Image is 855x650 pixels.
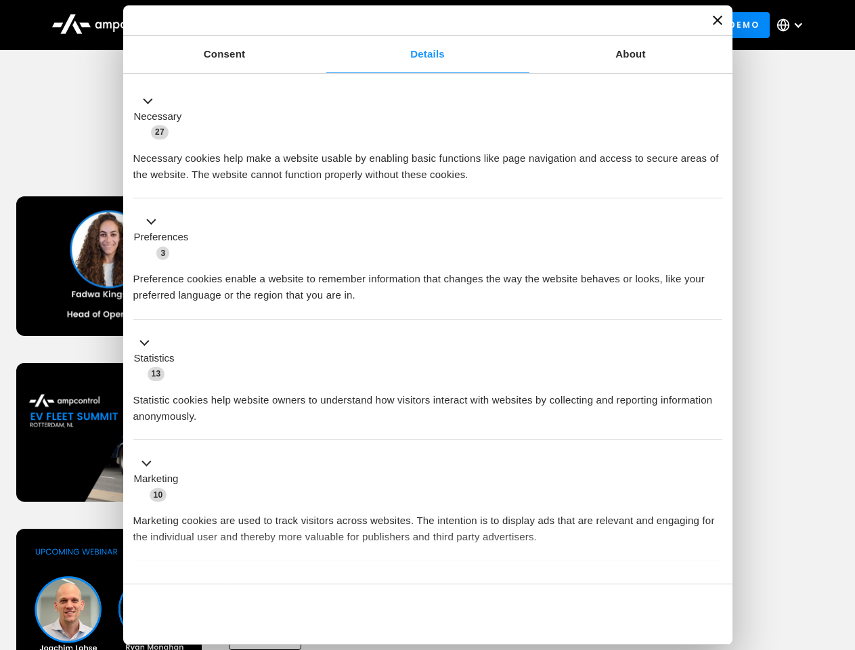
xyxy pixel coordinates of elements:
span: 13 [148,367,165,381]
span: 10 [150,488,167,502]
a: About [529,36,732,73]
h1: Upcoming Webinars [16,137,839,169]
div: Preference cookies enable a website to remember information that changes the way the website beha... [133,261,722,303]
button: Unclassified (2) [133,576,244,593]
label: Marketing [134,471,179,487]
button: Marketing (10) [133,456,187,503]
label: Necessary [134,109,182,125]
button: Close banner [713,16,722,25]
label: Statistics [134,351,175,366]
button: Necessary (27) [133,93,190,140]
button: Okay [527,594,722,634]
div: Marketing cookies are used to track visitors across websites. The intention is to display ads tha... [133,502,722,545]
button: Preferences (3) [133,214,197,261]
span: 2 [223,578,236,592]
div: Statistic cookies help website owners to understand how visitors interact with websites by collec... [133,382,722,425]
span: 3 [156,246,169,260]
a: Consent [123,36,326,73]
span: 27 [151,125,169,139]
label: Preferences [134,230,189,245]
button: Statistics (13) [133,334,183,382]
a: Details [326,36,529,73]
div: Necessary cookies help make a website usable by enabling basic functions like page navigation and... [133,140,722,183]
